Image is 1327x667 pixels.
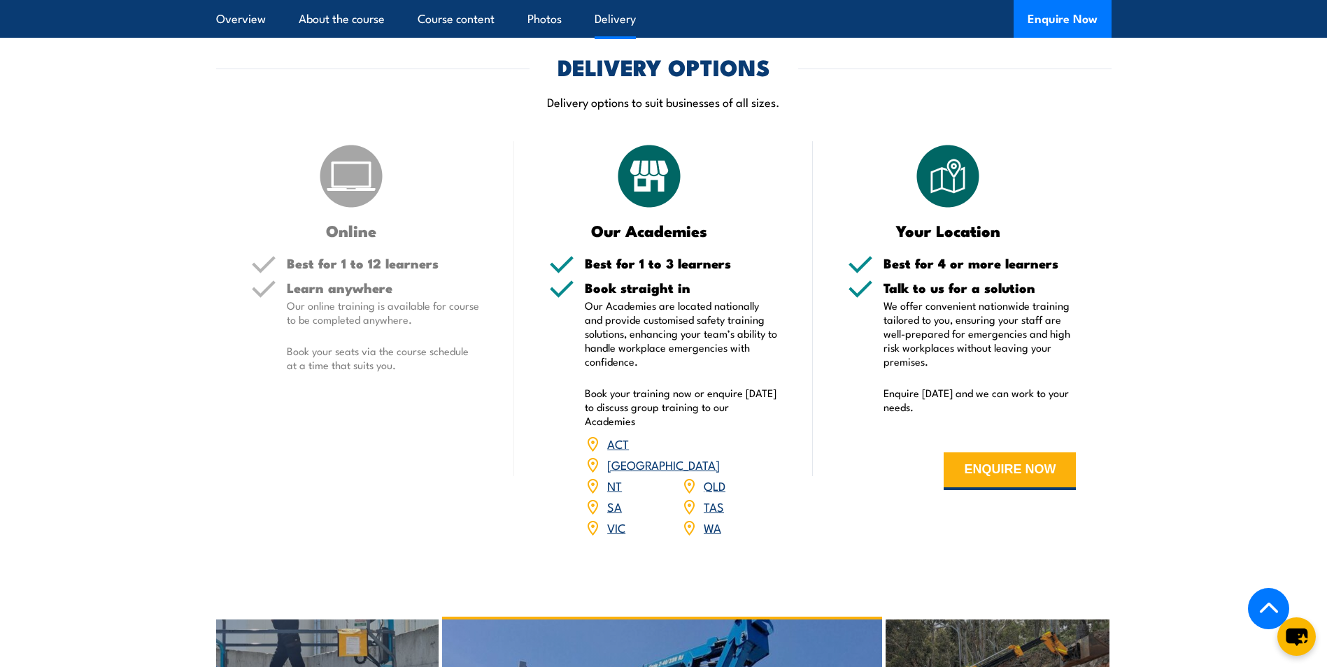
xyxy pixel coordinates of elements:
[216,94,1112,110] p: Delivery options to suit businesses of all sizes.
[607,498,622,515] a: SA
[607,435,629,452] a: ACT
[884,299,1077,368] p: We offer convenient nationwide training tailored to you, ensuring your staff are well-prepared fo...
[704,498,724,515] a: TAS
[585,257,778,270] h5: Best for 1 to 3 learners
[558,57,770,76] h2: DELIVERY OPTIONS
[848,222,1049,238] h3: Your Location
[884,257,1077,270] h5: Best for 4 or more learners
[884,281,1077,294] h5: Talk to us for a solution
[607,519,625,536] a: VIC
[607,456,720,473] a: [GEOGRAPHIC_DATA]
[944,452,1076,490] button: ENQUIRE NOW
[704,477,725,494] a: QLD
[287,257,480,270] h5: Best for 1 to 12 learners
[287,344,480,372] p: Book your seats via the course schedule at a time that suits you.
[607,477,622,494] a: NT
[585,386,778,428] p: Book your training now or enquire [DATE] to discuss group training to our Academies
[585,299,778,368] p: Our Academies are located nationally and provide customised safety training solutions, enhancing ...
[704,519,721,536] a: WA
[1277,617,1316,656] button: chat-button
[287,281,480,294] h5: Learn anywhere
[287,299,480,327] p: Our online training is available for course to be completed anywhere.
[251,222,452,238] h3: Online
[549,222,750,238] h3: Our Academies
[585,281,778,294] h5: Book straight in
[884,386,1077,414] p: Enquire [DATE] and we can work to your needs.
